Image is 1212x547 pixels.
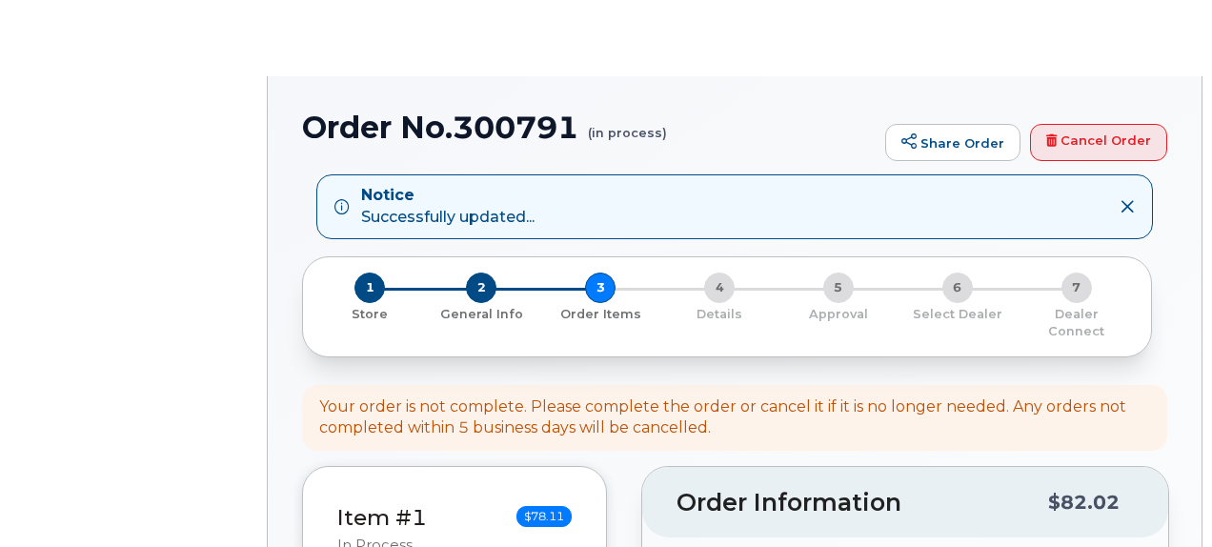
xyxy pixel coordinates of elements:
[516,506,572,527] span: $78.11
[422,303,541,323] a: 2 General Info
[361,185,535,207] strong: Notice
[302,111,876,144] h1: Order No.300791
[319,396,1150,440] div: Your order is not complete. Please complete the order or cancel it if it is no longer needed. Any...
[337,504,427,531] a: Item #1
[430,306,534,323] p: General Info
[1030,124,1167,162] a: Cancel Order
[361,185,535,229] div: Successfully updated...
[1048,484,1120,520] div: $82.02
[318,303,422,323] a: 1 Store
[885,124,1020,162] a: Share Order
[354,273,385,303] span: 1
[677,490,1048,517] h2: Order Information
[326,306,414,323] p: Store
[466,273,496,303] span: 2
[588,111,667,140] small: (in process)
